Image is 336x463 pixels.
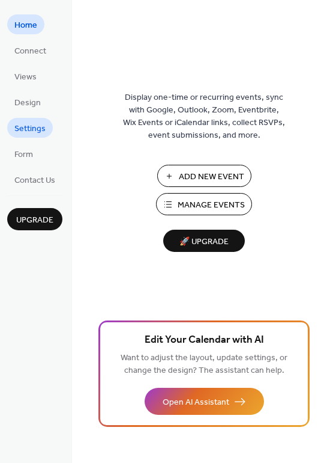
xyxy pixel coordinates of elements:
span: Add New Event [179,171,244,183]
a: Home [7,14,44,34]
span: Manage Events [178,199,245,212]
span: Open AI Assistant [163,396,229,409]
button: Add New Event [157,165,251,187]
button: Open AI Assistant [145,388,264,415]
span: Form [14,149,33,161]
a: Contact Us [7,170,62,189]
span: Design [14,97,41,109]
a: Form [7,144,40,164]
a: Design [7,92,48,112]
button: 🚀 Upgrade [163,230,245,252]
span: Settings [14,123,46,135]
span: 🚀 Upgrade [170,234,238,250]
span: Display one-time or recurring events, sync with Google, Outlook, Zoom, Eventbrite, Wix Events or ... [123,91,285,142]
a: Connect [7,40,53,60]
button: Upgrade [7,208,62,230]
span: Edit Your Calendar with AI [145,332,264,349]
span: Upgrade [16,214,53,227]
span: Views [14,71,37,84]
span: Home [14,19,37,32]
span: Contact Us [14,174,55,187]
a: Settings [7,118,53,138]
span: Connect [14,45,46,58]
span: Want to adjust the layout, update settings, or change the design? The assistant can help. [121,350,287,379]
button: Manage Events [156,193,252,215]
a: Views [7,66,44,86]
